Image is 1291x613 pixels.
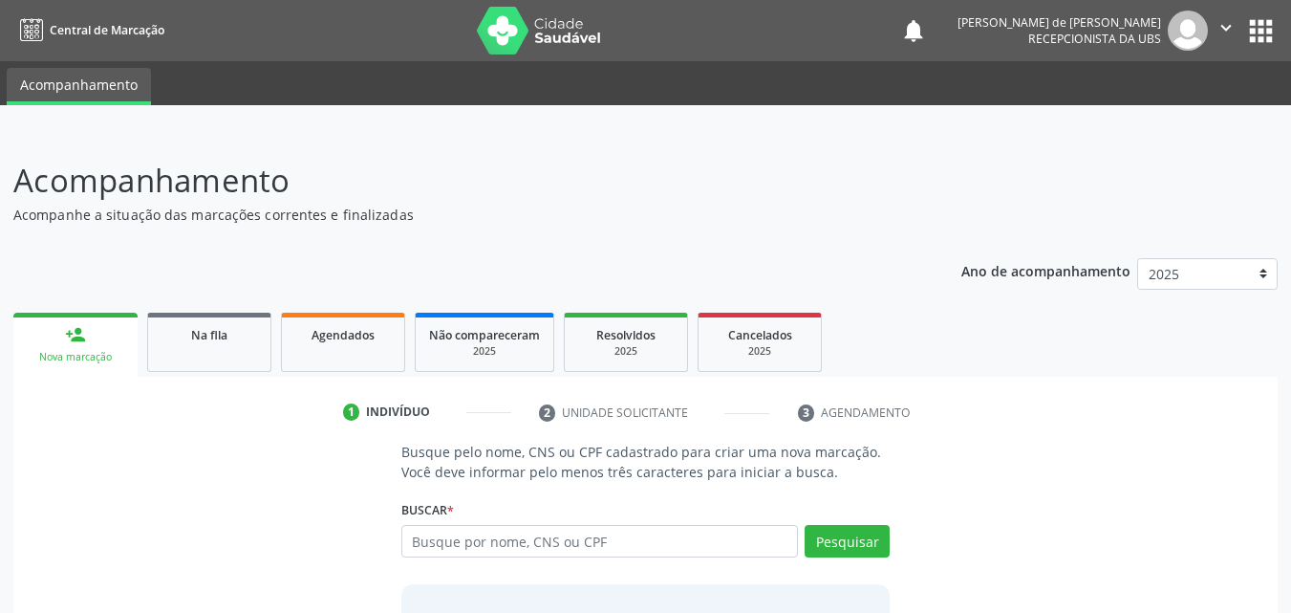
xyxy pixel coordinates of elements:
div: Indivíduo [366,404,430,421]
span: Recepcionista da UBS [1028,31,1161,47]
div: person_add [65,324,86,345]
label: Buscar [401,495,454,525]
p: Acompanhe a situação das marcações correntes e finalizadas [13,205,898,225]
div: 2025 [712,344,807,359]
span: Central de Marcação [50,22,164,38]
span: Não compareceram [429,327,540,343]
span: Agendados [312,327,375,343]
button: apps [1244,14,1278,48]
span: Na fila [191,327,227,343]
a: Acompanhamento [7,68,151,105]
p: Acompanhamento [13,157,898,205]
span: Cancelados [728,327,792,343]
div: [PERSON_NAME] de [PERSON_NAME] [957,14,1161,31]
button: notifications [900,17,927,44]
p: Ano de acompanhamento [961,258,1130,282]
i:  [1216,17,1237,38]
div: Nova marcação [27,350,124,364]
p: Busque pelo nome, CNS ou CPF cadastrado para criar uma nova marcação. Você deve informar pelo men... [401,442,891,482]
button: Pesquisar [805,525,890,558]
div: 2025 [429,344,540,359]
div: 1 [343,404,360,421]
input: Busque por nome, CNS ou CPF [401,525,799,558]
div: 2025 [578,344,674,359]
span: Resolvidos [596,327,656,343]
img: img [1168,11,1208,51]
a: Central de Marcação [13,14,164,46]
button:  [1208,11,1244,51]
